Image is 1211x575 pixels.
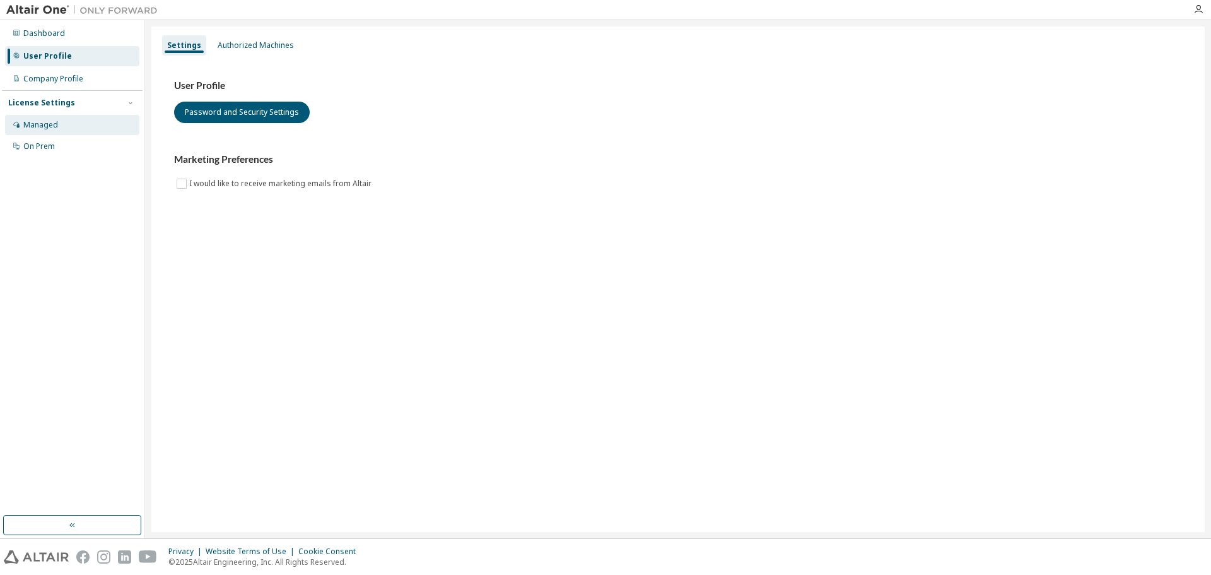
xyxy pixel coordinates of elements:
button: Password and Security Settings [174,102,310,123]
h3: Marketing Preferences [174,153,1182,166]
div: Dashboard [23,28,65,39]
div: Company Profile [23,74,83,84]
div: Managed [23,120,58,130]
h3: User Profile [174,80,1182,92]
div: Cookie Consent [298,547,363,557]
img: linkedin.svg [118,550,131,564]
img: altair_logo.svg [4,550,69,564]
img: facebook.svg [76,550,90,564]
div: On Prem [23,141,55,151]
p: © 2025 Altair Engineering, Inc. All Rights Reserved. [168,557,363,567]
img: youtube.svg [139,550,157,564]
div: Settings [167,40,201,50]
div: Authorized Machines [218,40,294,50]
label: I would like to receive marketing emails from Altair [189,176,374,191]
div: User Profile [23,51,72,61]
div: Website Terms of Use [206,547,298,557]
img: Altair One [6,4,164,16]
div: Privacy [168,547,206,557]
img: instagram.svg [97,550,110,564]
div: License Settings [8,98,75,108]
